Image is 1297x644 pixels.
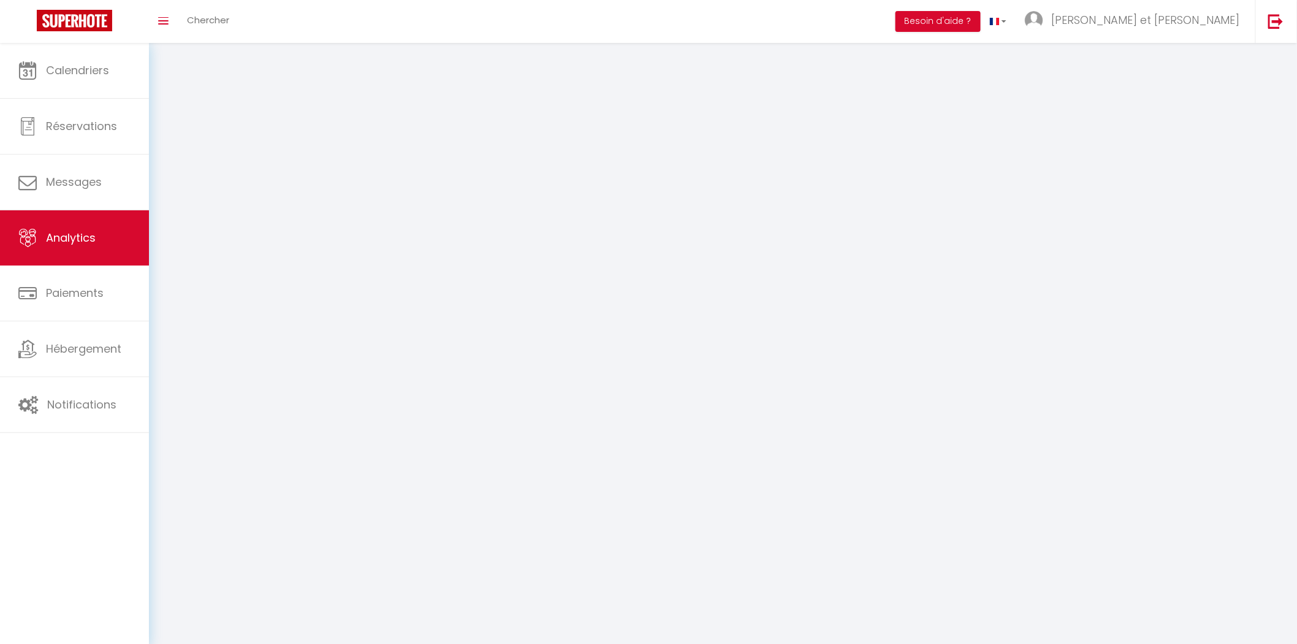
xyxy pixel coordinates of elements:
span: Notifications [47,397,116,412]
span: Réservations [46,118,117,134]
span: Hébergement [46,341,121,356]
button: Besoin d'aide ? [896,11,981,32]
span: Messages [46,174,102,190]
img: ... [1025,11,1043,29]
span: Analytics [46,230,96,245]
img: logout [1268,13,1284,29]
span: Chercher [187,13,229,26]
img: Super Booking [37,10,112,31]
span: Paiements [46,285,104,301]
span: [PERSON_NAME] et [PERSON_NAME] [1051,12,1240,28]
span: Calendriers [46,63,109,78]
